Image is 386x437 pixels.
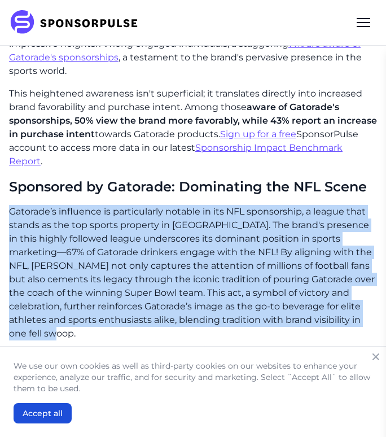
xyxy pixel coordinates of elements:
[368,349,384,365] button: Close
[9,10,146,35] img: SponsorPulse
[350,9,377,36] div: Menu
[220,129,296,139] a: Sign up for a free
[330,383,386,437] iframe: Chat Widget
[14,360,372,394] p: We use our own cookies as well as third-party cookies on our websites to enhance your experience,...
[9,205,377,340] p: Gatorade’s influence is particularly notable in its NFL sponsorship, a league that stands as the ...
[9,87,377,168] p: This heightened awareness isn't superficial; it translates directly into increased brand favorabi...
[14,403,72,423] button: Accept all
[330,383,386,437] div: 聊天小工具
[9,102,377,139] span: aware of Gatorade's sponsorships, 50% view the brand more favorably, while 43% report an increase...
[9,38,361,63] a: 71% are aware of Gatorade's sponsorships
[9,142,343,167] a: Sponsorship Impact Benchmark Report
[9,177,377,196] h2: Sponsored by Gatorade: Dominating the NFL Scene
